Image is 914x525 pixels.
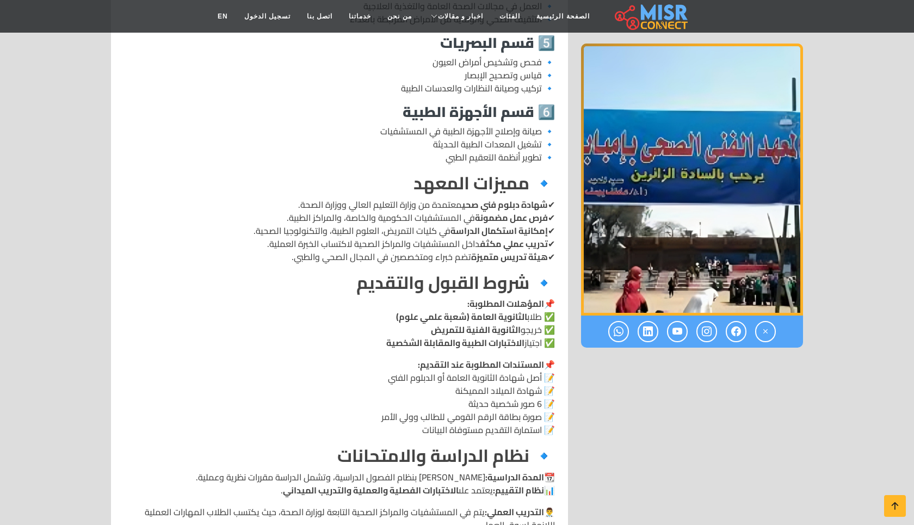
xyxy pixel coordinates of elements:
[379,6,419,27] a: من نحن
[418,356,544,373] strong: المستندات المطلوبة عند التقديم:
[475,209,548,226] strong: فرص عمل مضمونة
[403,98,555,125] strong: 6️⃣ قسم الأجهزة الطبية
[283,482,459,498] strong: الاختبارات الفصلية والعملية والتدريب الميداني
[124,198,555,263] p: ✔ معتمدة من وزارة التعليم العالي ووزارة الصحة. ✔ في المستشفيات الحكومية والخاصة، والمراكز الطبية....
[440,29,555,56] strong: 5️⃣ قسم البصريات
[124,358,555,436] p: 📌 📝 أصل شهادة الثانوية العامة أو الدبلوم الفني 📝 شهادة الميلاد المميكنة 📝 6 صور شخصية حديثة 📝 صور...
[480,236,548,252] strong: تدريب عملي مكثف
[615,3,688,30] img: main.misr_connect
[467,295,544,312] strong: المؤهلات المطلوبة:
[413,166,555,199] strong: 🔹 مميزات المعهد
[485,469,544,485] strong: المدة الدراسية:
[471,249,548,265] strong: هيئة تدريس متميزة
[337,439,555,472] strong: 🔹 نظام الدراسة والامتحانات
[581,44,803,316] img: المعهد الفني الصحي بإمبابة
[236,6,299,27] a: تسجيل الدخول
[450,223,548,239] strong: إمكانية استكمال الدراسة
[124,297,555,349] p: 📌 ✅ طلاب ✅ خريجو ✅ اجتياز
[581,44,803,316] div: 1 / 1
[396,308,527,325] strong: الثانوية العامة (شعبة علمي علوم)
[493,482,544,498] strong: نظام التقييم:
[356,266,555,299] strong: 🔹 شروط القبول والتقديم
[124,55,555,95] p: 🔹 فحص وتشخيص أمراض العيون 🔹 قياس وتصحيح الإبصار 🔹 تركيب وصيانة النظارات والعدسات الطبية
[124,125,555,164] p: 🔹 صيانة وإصلاح الأجهزة الطبية في المستشفيات 🔹 تشغيل المعدات الطبية الحديثة 🔹 تطوير أنظمة التعقيم ...
[209,6,236,27] a: EN
[124,471,555,497] p: 📆 [PERSON_NAME] بنظام الفصول الدراسية، وتشمل الدراسة مقررات نظرية وعملية. 📊 يعتمد على .
[491,6,528,27] a: الفئات
[341,6,379,27] a: خدماتنا
[438,11,484,21] span: اخبار و مقالات
[462,196,548,213] strong: شهادة دبلوم فني صحي
[299,6,341,27] a: اتصل بنا
[528,6,597,27] a: الصفحة الرئيسية
[431,322,521,338] strong: الثانوية الفنية للتمريض
[420,6,492,27] a: اخبار و مقالات
[386,335,524,351] strong: الاختبارات الطبية والمقابلة الشخصية
[485,504,544,520] strong: التدريب العملي:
